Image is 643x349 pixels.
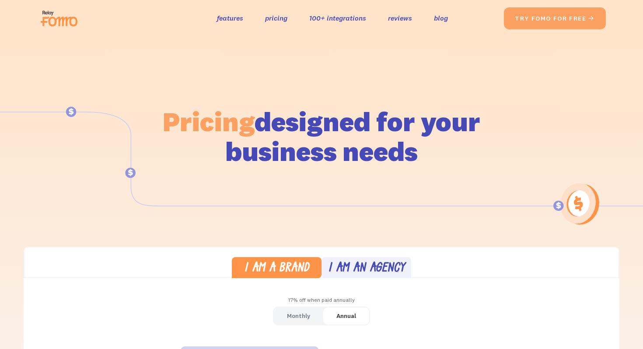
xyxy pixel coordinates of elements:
div: Monthly [287,310,310,322]
div: I am an agency [328,262,405,275]
div: 17% off when paid annually [24,294,619,307]
span:  [588,14,595,22]
a: 100+ integrations [309,12,366,24]
div: Annual [336,310,356,322]
h1: designed for your business needs [162,107,481,166]
a: reviews [388,12,412,24]
span: Pricing [163,105,255,138]
a: try fomo for free [504,7,606,29]
div: I am a brand [244,262,309,275]
a: features [217,12,243,24]
a: pricing [265,12,287,24]
a: blog [434,12,448,24]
